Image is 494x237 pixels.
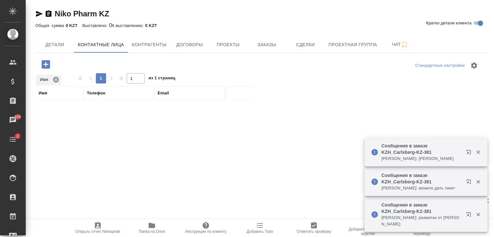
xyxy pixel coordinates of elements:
p: 0 KZT [145,23,162,28]
a: 2 [2,131,24,147]
p: Выставлено: [82,23,109,28]
span: Сделки [290,41,321,49]
button: Открыть в новой вкладке [462,146,478,161]
button: Скопировать ссылку [45,10,52,18]
span: Контрагенты [132,41,167,49]
button: Закрыть [471,179,485,185]
div: 0 [35,22,487,29]
span: Открыть отчет Newspeak [75,229,120,234]
button: Открыть в новой вкладке [462,175,478,191]
span: Отметить проверку [297,229,331,234]
button: Закрыть [471,212,485,217]
div: Имя [39,90,47,96]
span: Добавить инструкции верстки [345,227,391,236]
button: Отметить проверку [287,219,341,237]
p: [PERSON_NAME]: [PERSON_NAME] [381,155,462,162]
button: Скопировать ссылку для ЯМессенджера [35,10,43,18]
span: Кратко детали клиента [426,20,471,26]
div: split button [414,61,466,71]
p: Общая сумма [35,23,66,28]
span: Заказы [251,41,282,49]
svg: Подписаться [401,41,408,48]
p: К выставлению: [112,23,145,28]
span: Настроить таблицу [466,58,482,73]
span: Проектная группа [328,41,377,49]
p: Сообщения в заказе KZH_Carlsberg-KZ-381 [381,143,462,155]
p: 0 KZT [66,23,82,28]
a: Niko Pharm KZ [55,9,109,18]
div: Email [158,90,169,96]
span: Контактные лица [78,41,124,49]
p: Сообщения в заказе KZH_Carlsberg-KZ-381 [381,172,462,185]
span: Договоры [174,41,205,49]
button: Папка на Drive [125,219,179,237]
div: Телефон [87,90,105,96]
span: Папка на Drive [139,229,165,234]
a: 100 [2,112,24,128]
span: Проекты [213,41,243,49]
button: Закрыть [471,149,485,155]
button: Открыть отчет Newspeak [71,219,125,237]
p: [PERSON_NAME]: можете дать тикет [381,185,462,191]
span: Детали [39,41,70,49]
span: из 1 страниц [149,74,176,83]
span: Чат [385,40,416,48]
p: [PERSON_NAME]: разметки от [PERSON_NAME] [381,215,462,227]
p: Сообщения в заказе KZH_Carlsberg-KZ-381 [381,202,462,215]
button: Добавить инструкции верстки [341,219,395,237]
p: Имя [40,76,50,83]
button: Открыть в новой вкладке [462,208,478,224]
button: Инструкции по клиенту [179,219,233,237]
span: 100 [11,114,25,120]
span: 2 [13,133,23,139]
button: Добавить контактное лицо [37,58,55,71]
button: Добавить Todo [233,219,287,237]
div: Имя [36,75,61,85]
span: Добавить Todo [247,229,273,234]
span: Инструкции по клиенту [185,229,227,234]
